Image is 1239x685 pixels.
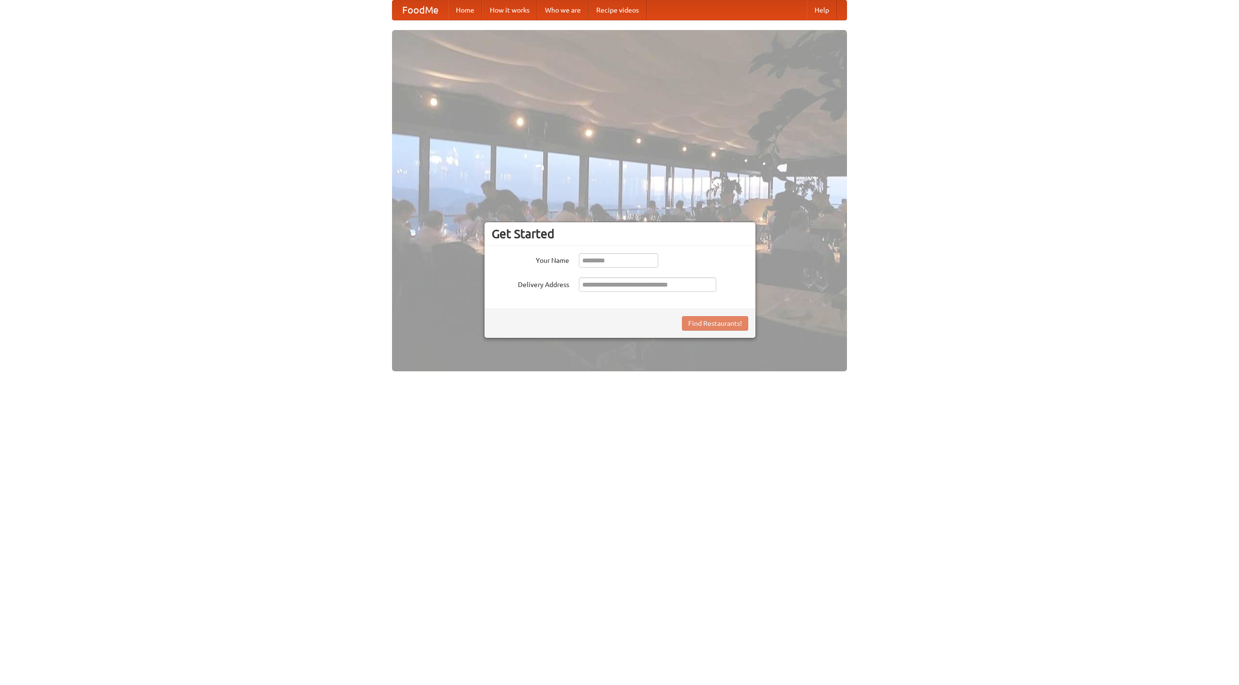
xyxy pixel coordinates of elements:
a: Home [448,0,482,20]
a: Who we are [537,0,589,20]
label: Delivery Address [492,277,569,289]
a: Recipe videos [589,0,647,20]
button: Find Restaurants! [682,316,748,331]
a: How it works [482,0,537,20]
h3: Get Started [492,227,748,241]
label: Your Name [492,253,569,265]
a: FoodMe [393,0,448,20]
a: Help [807,0,837,20]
